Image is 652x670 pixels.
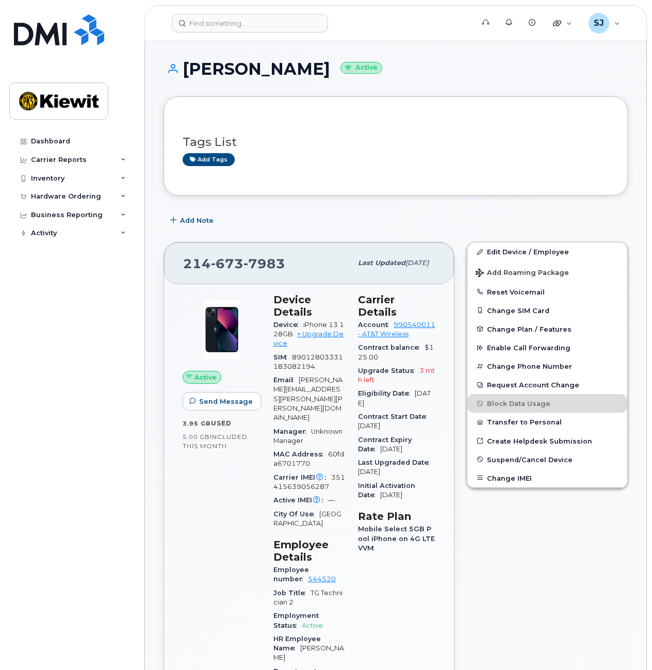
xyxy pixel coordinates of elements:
h3: Tags List [183,136,609,149]
span: Job Title [273,589,311,597]
span: included this month [183,433,248,450]
span: Initial Activation Date [358,482,415,499]
span: — [328,496,335,504]
button: Request Account Change [467,375,627,394]
span: Email [273,376,299,384]
span: 673 [211,256,243,271]
span: Manager [273,428,311,435]
span: 7983 [243,256,285,271]
h3: Employee Details [273,538,346,563]
button: Send Message [183,392,262,411]
button: Add Roaming Package [467,262,627,283]
button: Block Data Usage [467,394,627,413]
span: Send Message [199,397,253,406]
span: Contract balance [358,344,425,351]
h3: Device Details [273,293,346,318]
span: Eligibility Date [358,389,415,397]
button: Change Phone Number [467,357,627,375]
button: Transfer to Personal [467,413,627,431]
span: MAC Address [273,450,328,458]
a: Add tags [183,153,235,166]
span: Contract Expiry Date [358,436,412,453]
span: Last Upgraded Date [358,459,434,466]
span: Employment Status [273,612,319,629]
span: Mobile Select 5GB Pool iPhone on 4G LTE VVM [358,525,435,552]
span: [PERSON_NAME] [273,644,344,661]
h1: [PERSON_NAME] [164,60,628,78]
button: Change IMEI [467,469,627,487]
span: 3.95 GB [183,420,211,427]
button: Add Note [164,211,222,230]
span: [DATE] [380,491,402,499]
span: iPhone 13 128GB [273,321,344,338]
span: [DATE] [358,389,431,406]
span: $125.00 [358,344,434,361]
span: Unknown Manager [273,428,343,445]
span: [DATE] [405,259,429,267]
span: TG Technician 2 [273,589,343,606]
span: [DATE] [358,422,380,430]
span: Suspend/Cancel Device [487,455,573,463]
a: 990540011 - AT&T Wireless [358,321,435,338]
span: [PERSON_NAME][EMAIL_ADDRESS][PERSON_NAME][PERSON_NAME][DOMAIN_NAME] [273,376,343,421]
span: HR Employee Name [273,635,321,652]
span: [GEOGRAPHIC_DATA] [273,510,341,527]
iframe: Messenger Launcher [607,625,644,662]
span: Carrier IMEI [273,473,331,481]
span: Account [358,321,394,329]
button: Suspend/Cancel Device [467,450,627,469]
a: Edit Device / Employee [467,242,627,261]
span: [DATE] [380,445,402,453]
span: SIM [273,353,292,361]
span: Device [273,321,303,329]
span: [DATE] [358,468,380,476]
button: Change Plan / Features [467,320,627,338]
span: City Of Use [273,510,319,518]
span: used [211,419,232,427]
h3: Carrier Details [358,293,435,318]
span: Last updated [358,259,405,267]
span: Add Roaming Package [476,269,569,279]
span: 89012803331183082194 [273,353,343,370]
button: Reset Voicemail [467,283,627,301]
span: 351415639056287 [273,473,345,491]
span: Employee number [273,566,309,583]
span: Add Note [180,216,214,225]
a: + Upgrade Device [273,330,344,347]
span: Contract Start Date [358,413,432,420]
h3: Rate Plan [358,510,435,522]
span: Active IMEI [273,496,328,504]
img: image20231002-3703462-1ig824h.jpeg [191,299,253,361]
span: 5.00 GB [183,433,210,440]
a: 544520 [308,575,336,583]
span: Change Plan / Features [487,325,572,333]
span: Upgrade Status [358,367,419,374]
small: Active [340,62,382,74]
button: Enable Call Forwarding [467,338,627,357]
span: Active [302,622,323,629]
button: Change SIM Card [467,301,627,320]
span: Enable Call Forwarding [487,344,570,352]
span: Active [194,372,217,382]
a: Create Helpdesk Submission [467,432,627,450]
span: 214 [183,256,285,271]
